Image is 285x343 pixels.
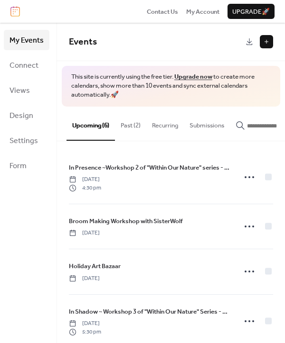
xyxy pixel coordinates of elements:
a: Broom Making Workshop with SisterWolf [69,216,183,226]
span: 4:30 pm [69,184,101,192]
button: Past (2) [115,107,146,140]
a: Settings [4,130,49,151]
span: Contact Us [147,7,178,17]
span: My Account [186,7,219,17]
a: In Shadow ~ Workshop 3 of "Within Our Nature" Series - $45 [69,307,230,317]
button: Upgrade🚀 [228,4,275,19]
span: [DATE] [69,274,100,283]
a: Form [4,155,49,176]
span: Views [9,83,30,98]
button: Upcoming (6) [66,107,115,141]
span: Events [69,33,97,51]
span: Broom Making Workshop with SisterWolf [69,217,183,226]
img: logo [10,6,20,17]
span: [DATE] [69,319,101,328]
span: [DATE] [69,229,100,237]
span: This site is currently using the free tier. to create more calendars, show more than 10 events an... [71,72,271,99]
span: [DATE] [69,175,101,184]
span: Form [9,159,27,173]
a: My Account [186,7,219,16]
a: Views [4,80,49,100]
span: Connect [9,58,38,73]
span: Design [9,108,33,123]
span: 5:30 pm [69,328,101,336]
span: Settings [9,134,38,148]
a: Upgrade now [174,71,212,83]
span: My Events [9,33,44,48]
a: Connect [4,55,49,75]
button: Recurring [146,107,184,140]
a: Contact Us [147,7,178,16]
span: Upgrade 🚀 [232,7,270,17]
span: Holiday Art Bazaar [69,262,121,271]
a: Design [4,105,49,126]
button: Submissions [184,107,230,140]
a: My Events [4,30,49,50]
a: In Presence ~Workshop 2 of "Within Our Nature" series - $45 [69,162,230,173]
a: Holiday Art Bazaar [69,261,121,271]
